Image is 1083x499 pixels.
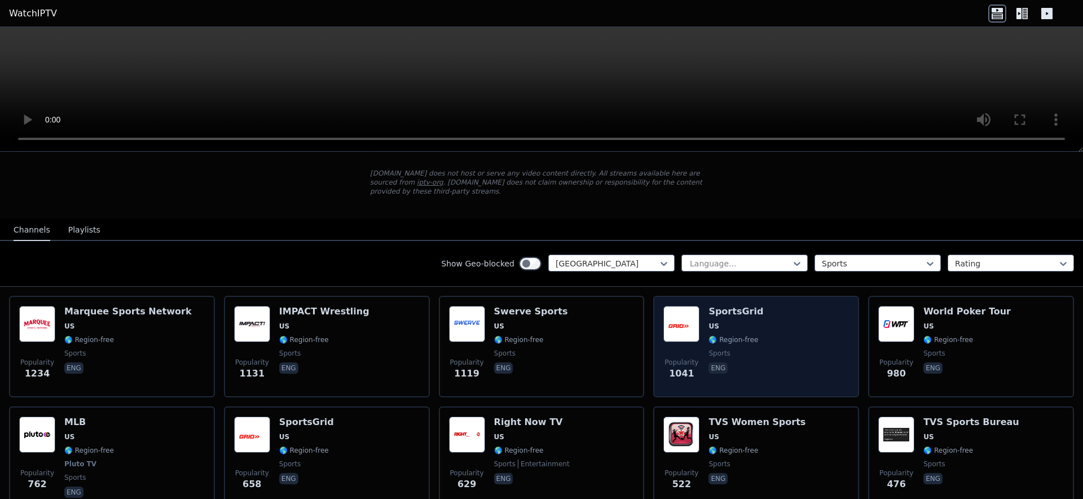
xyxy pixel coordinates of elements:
[923,322,934,331] span: US
[64,322,74,331] span: US
[19,306,55,342] img: Marquee Sports Network
[878,306,914,342] img: World Poker Tour
[64,306,192,317] h6: Marquee Sports Network
[494,432,504,441] span: US
[19,417,55,453] img: MLB
[708,459,730,469] span: sports
[68,220,100,241] button: Playlists
[663,306,699,342] img: SportsGrid
[240,367,265,380] span: 1131
[20,358,54,367] span: Popularity
[64,335,114,344] span: 🌎 Region-free
[279,306,369,317] h6: IMPACT Wrestling
[494,459,516,469] span: sports
[923,459,945,469] span: sports
[708,306,763,317] h6: SportsGrid
[494,349,516,358] span: sports
[708,322,719,331] span: US
[923,417,1019,428] h6: TVS Sports Bureau
[708,417,805,428] h6: TVS Women Sports
[663,417,699,453] img: TVS Women Sports
[878,417,914,453] img: TVS Sports Bureau
[28,478,46,491] span: 762
[664,358,698,367] span: Popularity
[887,478,905,491] span: 476
[64,417,114,428] h6: MLB
[494,473,513,484] p: eng
[708,432,719,441] span: US
[235,358,269,367] span: Popularity
[923,306,1011,317] h6: World Poker Tour
[887,367,905,380] span: 980
[708,349,730,358] span: sports
[234,306,270,342] img: IMPACT Wrestling
[64,362,83,374] p: eng
[20,469,54,478] span: Popularity
[494,306,568,317] h6: Swerve Sports
[279,459,301,469] span: sports
[234,417,270,453] img: SportsGrid
[708,335,758,344] span: 🌎 Region-free
[279,432,289,441] span: US
[672,478,691,491] span: 522
[279,417,334,428] h6: SportsGrid
[457,478,476,491] span: 629
[9,7,57,20] a: WatchIPTV
[494,417,570,428] h6: Right Now TV
[235,469,269,478] span: Popularity
[708,473,728,484] p: eng
[25,367,50,380] span: 1234
[923,335,973,344] span: 🌎 Region-free
[417,178,443,186] a: iptv-org
[64,459,96,469] span: Pluto TV
[279,335,329,344] span: 🌎 Region-free
[441,258,514,269] label: Show Geo-blocked
[14,220,50,241] button: Channels
[279,322,289,331] span: US
[923,349,945,358] span: sports
[494,446,544,455] span: 🌎 Region-free
[708,446,758,455] span: 🌎 Region-free
[370,169,713,196] p: [DOMAIN_NAME] does not host or serve any video content directly. All streams available here are s...
[64,446,114,455] span: 🌎 Region-free
[64,432,74,441] span: US
[494,362,513,374] p: eng
[923,473,943,484] p: eng
[494,322,504,331] span: US
[454,367,479,380] span: 1119
[923,432,934,441] span: US
[708,362,728,374] p: eng
[243,478,261,491] span: 658
[879,469,913,478] span: Popularity
[64,487,83,498] p: eng
[923,446,973,455] span: 🌎 Region-free
[450,469,484,478] span: Popularity
[449,417,485,453] img: Right Now TV
[449,306,485,342] img: Swerve Sports
[494,335,544,344] span: 🌎 Region-free
[923,362,943,374] p: eng
[879,358,913,367] span: Popularity
[518,459,570,469] span: entertainment
[279,349,301,358] span: sports
[64,349,86,358] span: sports
[669,367,694,380] span: 1041
[279,446,329,455] span: 🌎 Region-free
[279,473,298,484] p: eng
[450,358,484,367] span: Popularity
[279,362,298,374] p: eng
[664,469,698,478] span: Popularity
[64,473,86,482] span: sports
